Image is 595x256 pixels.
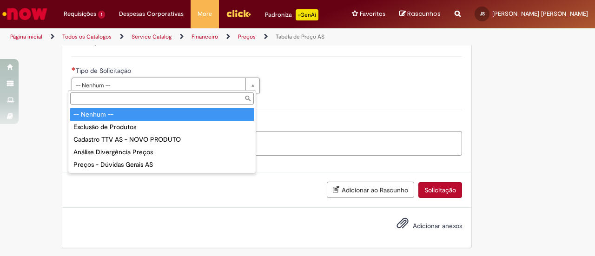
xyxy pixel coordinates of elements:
div: Exclusão de Produtos [70,121,254,133]
div: Análise Divergência Preços [70,146,254,158]
div: -- Nenhum -- [70,108,254,121]
ul: Tipo de Solicitação [68,106,256,173]
div: Cadastro TTV AS - NOVO PRODUTO [70,133,254,146]
div: Preços - Dúvidas Gerais AS [70,158,254,171]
